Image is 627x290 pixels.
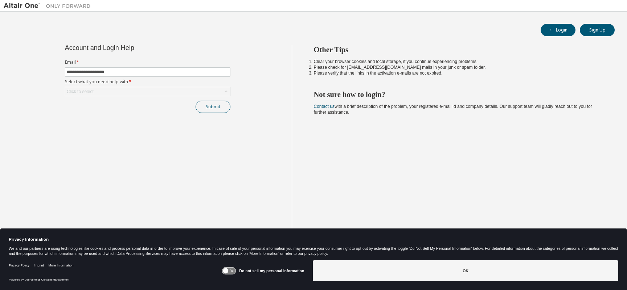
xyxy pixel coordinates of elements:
button: Submit [196,101,230,113]
h2: Not sure how to login? [314,90,602,99]
a: Contact us [314,104,335,109]
span: with a brief description of the problem, your registered e-mail id and company details. Our suppo... [314,104,592,115]
label: Select what you need help with [65,79,230,85]
li: Please verify that the links in the activation e-mails are not expired. [314,70,602,76]
div: Account and Login Help [65,45,197,51]
img: Altair One [4,2,94,9]
li: Please check for [EMAIL_ADDRESS][DOMAIN_NAME] mails in your junk or spam folder. [314,64,602,70]
button: Login [541,24,575,36]
button: Sign Up [580,24,615,36]
div: Click to select [65,87,230,96]
div: Click to select [67,89,94,94]
label: Email [65,59,230,65]
li: Clear your browser cookies and local storage, if you continue experiencing problems. [314,59,602,64]
h2: Other Tips [314,45,602,54]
